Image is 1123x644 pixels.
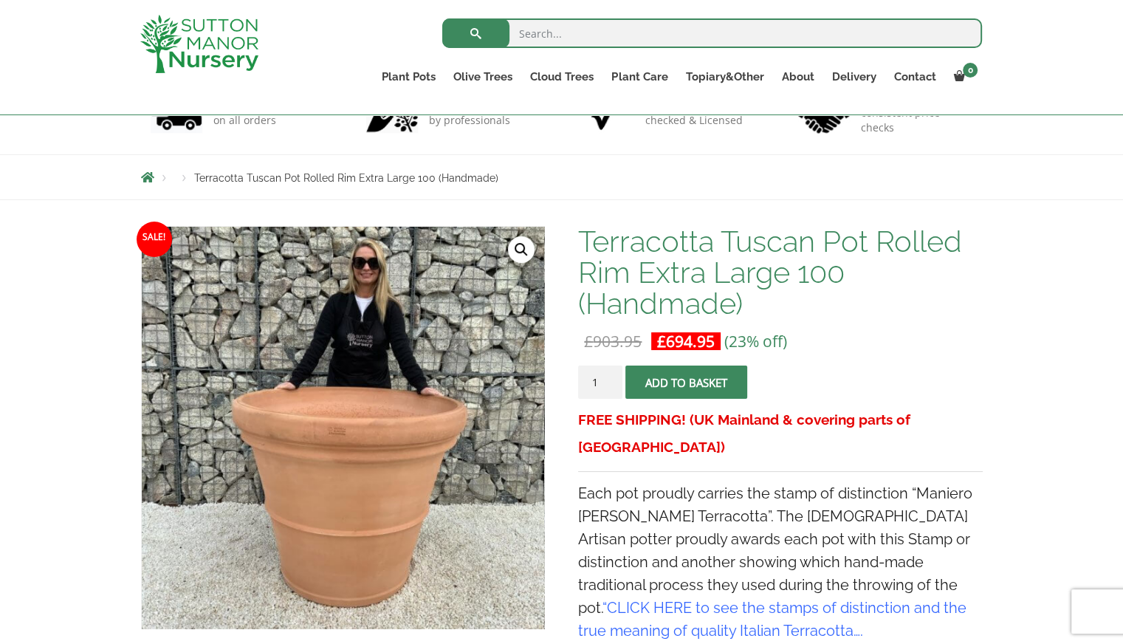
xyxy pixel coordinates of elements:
img: logo [140,15,258,73]
a: View full-screen image gallery [508,236,535,263]
a: Contact [885,66,944,87]
span: 0 [963,63,978,78]
a: Topiary&Other [676,66,772,87]
bdi: 694.95 [657,331,715,352]
a: CLICK HERE to see the stamps of distinction and the true meaning of quality Italian Terracotta [578,599,966,640]
p: checked & Licensed [645,113,743,128]
bdi: 903.95 [584,331,642,352]
input: Product quantity [578,366,622,399]
p: on all orders [213,113,287,128]
a: Plant Pots [373,66,444,87]
p: by professionals [429,113,510,128]
a: Olive Trees [444,66,521,87]
input: Search... [442,18,982,48]
button: Add to basket [625,366,747,399]
h1: Terracotta Tuscan Pot Rolled Rim Extra Large 100 (Handmade) [578,226,982,319]
a: Plant Care [602,66,676,87]
span: £ [657,331,666,352]
p: consistent price checks [861,106,973,135]
span: Each pot proudly carries the stamp of distinction “Maniero [PERSON_NAME] Terracotta”. The [DEMOGR... [578,484,972,640]
span: Sale! [137,222,172,257]
a: About [772,66,822,87]
span: Terracotta Tuscan Pot Rolled Rim Extra Large 100 (Handmade) [194,172,498,184]
a: Cloud Trees [521,66,602,87]
a: 0 [944,66,982,87]
nav: Breadcrumbs [141,171,983,183]
span: “ …. [578,599,966,640]
a: Delivery [822,66,885,87]
span: (23% off) [724,331,787,352]
h3: FREE SHIPPING! (UK Mainland & covering parts of [GEOGRAPHIC_DATA]) [578,406,982,461]
span: £ [584,331,593,352]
